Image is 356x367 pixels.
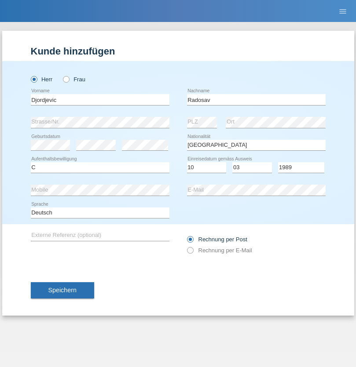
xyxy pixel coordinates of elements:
label: Frau [63,76,85,83]
label: Rechnung per E-Mail [187,247,252,254]
span: Speichern [48,287,77,294]
label: Rechnung per Post [187,236,247,243]
h1: Kunde hinzufügen [31,46,326,57]
input: Rechnung per E-Mail [187,247,193,258]
button: Speichern [31,282,94,299]
input: Herr [31,76,37,82]
label: Herr [31,76,53,83]
a: menu [334,8,352,14]
i: menu [338,7,347,16]
input: Frau [63,76,69,82]
input: Rechnung per Post [187,236,193,247]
